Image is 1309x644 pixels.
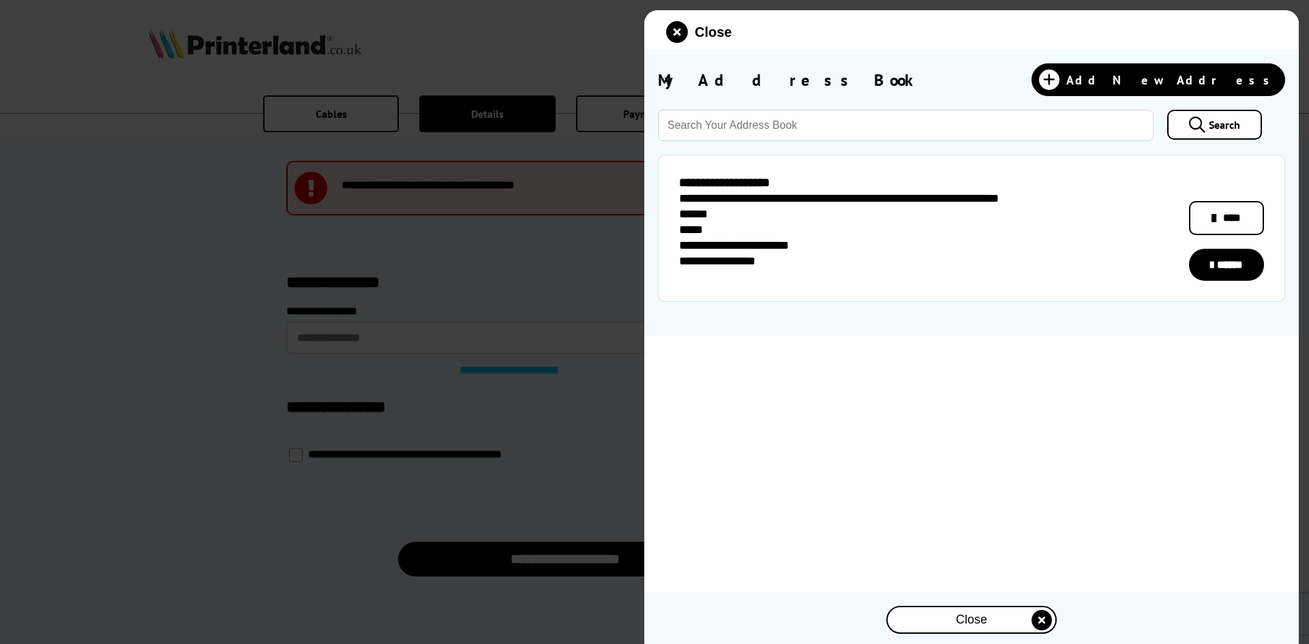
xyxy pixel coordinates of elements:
[695,25,732,40] span: Close
[658,70,922,91] span: My Address Book
[1066,72,1278,88] span: Add New Address
[1209,118,1240,132] span: Search
[666,21,732,43] button: close modal
[1167,110,1262,140] a: Search
[886,606,1057,634] button: close modal
[956,613,987,627] span: Close
[658,110,1154,141] input: Search Your Address Book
